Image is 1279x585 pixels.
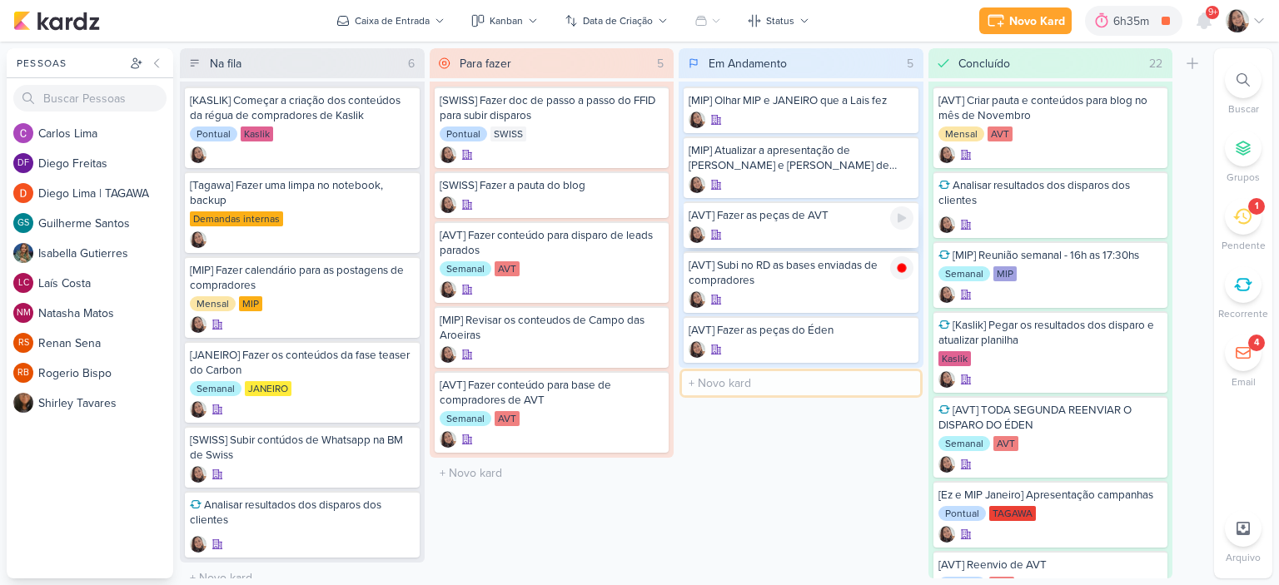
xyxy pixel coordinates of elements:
img: Sharlene Khoury [938,526,955,543]
input: + Novo kard [433,461,671,485]
img: Sharlene Khoury [938,456,955,473]
div: SWISS [490,126,526,141]
span: 9+ [1208,6,1217,19]
input: Buscar Pessoas [13,85,167,112]
div: Criador(a): Sharlene Khoury [190,401,207,418]
div: [AVT] TODA SEGUNDA REENVIAR O DISPARO DO ÉDEN [938,403,1163,433]
div: Criador(a): Sharlene Khoury [440,196,456,213]
img: Sharlene Khoury [190,316,207,333]
div: [KASLIK] Começar a criação dos conteúdos da régua de compradores de Kaslik [190,93,415,123]
div: 1 [1255,200,1258,213]
div: Semanal [938,436,990,451]
div: [AVT] Subi no RD as bases enviadas de compradores [689,258,913,288]
div: Analisar resultados dos disparos dos clientes [938,178,1163,208]
div: [JANEIRO] Fazer os conteúdos da fase teaser do Carbon [190,348,415,378]
img: Diego Lima | TAGAWA [13,183,33,203]
div: Demandas internas [190,211,283,226]
p: Buscar [1228,102,1259,117]
img: Sharlene Khoury [938,286,955,303]
p: Grupos [1227,170,1260,185]
div: [MIP] Atualizar a apresentação de MIP e Janeior de resultados e enviar para o Gustavo e Marcos [689,143,913,173]
img: Sharlene Khoury [938,146,955,163]
img: Sharlene Khoury [689,226,705,243]
img: Sharlene Khoury [440,431,456,448]
div: [AVT] Reenvio de AVT [938,558,1163,573]
div: Criador(a): Sharlene Khoury [190,231,207,248]
div: Criador(a): Sharlene Khoury [938,371,955,388]
div: S h i r l e y T a v a r e s [38,394,173,412]
div: 5 [900,55,920,72]
div: Criador(a): Sharlene Khoury [689,341,705,358]
div: Criador(a): Sharlene Khoury [440,146,456,163]
img: Carlos Lima [13,123,33,143]
button: Novo Kard [979,7,1072,34]
p: Recorrente [1218,306,1268,321]
div: Analisar resultados dos disparos dos clientes [190,498,415,528]
div: Pontual [190,126,237,141]
div: Criador(a): Sharlene Khoury [689,112,705,128]
div: [MIP] Reunião semanal - 16h as 17:30hs [938,248,1163,263]
img: Sharlene Khoury [938,371,955,388]
img: Isabella Gutierres [13,243,33,263]
div: Ligar relógio [890,206,913,230]
div: [AVT] Criar pauta e conteúdos para blog no mês de Novembro [938,93,1163,123]
div: [AVT] Fazer conteúdo para disparo de leads parados [440,228,664,258]
img: Sharlene Khoury [190,146,207,163]
div: Mensal [938,126,984,141]
p: GS [17,219,29,228]
div: Kaslik [938,351,971,366]
div: Natasha Matos [13,303,33,323]
div: Pontual [938,506,986,521]
div: [MIP] Fazer calendário para as postagens de compradores [190,263,415,293]
img: Sharlene Khoury [689,112,705,128]
div: [Ez e MIP Janeiro] Apresentação campanhas [938,488,1163,503]
p: DF [17,159,29,168]
img: Sharlene Khoury [440,146,456,163]
img: Shirley Tavares [13,393,33,413]
div: Semanal [440,411,491,426]
img: Sharlene Khoury [689,176,705,193]
div: Pessoas [13,56,127,71]
p: Arquivo [1226,550,1261,565]
div: 5 [650,55,670,72]
div: G u i l h e r m e S a n t o s [38,215,173,232]
div: [SWISS] Fazer doc de passo a passo do FFID para subir disparos [440,93,664,123]
div: Criador(a): Sharlene Khoury [689,226,705,243]
div: Diego Freitas [13,153,33,173]
div: Criador(a): Sharlene Khoury [938,286,955,303]
img: Sharlene Khoury [1226,9,1249,32]
p: Pendente [1222,238,1266,253]
img: Sharlene Khoury [190,466,207,483]
div: Kaslik [241,126,273,141]
p: RS [18,339,29,348]
div: Pontual [440,126,487,141]
div: [MIP] Revisar os conteudos de Campo das Aroeiras [440,313,664,343]
div: Criador(a): Sharlene Khoury [440,346,456,363]
div: JANEIRO [245,381,291,396]
div: Novo Kard [1009,12,1065,30]
div: MIP [239,296,262,311]
p: NM [17,309,31,318]
div: [Tagawa] Fazer uma limpa no notebook, backup [190,178,415,208]
div: [SWISS] Subir contúdos de Whatsapp na BM de Swiss [190,433,415,463]
div: TAGAWA [989,506,1036,521]
div: [SWISS] Fazer a pauta do blog [440,178,664,193]
img: Sharlene Khoury [440,196,456,213]
div: Criador(a): Sharlene Khoury [938,146,955,163]
div: Criador(a): Sharlene Khoury [938,526,955,543]
div: Semanal [938,266,990,281]
div: AVT [495,411,520,426]
div: Criador(a): Sharlene Khoury [190,466,207,483]
div: [AVT] Fazer as peças de AVT [689,208,913,223]
div: MIP [993,266,1017,281]
div: Guilherme Santos [13,213,33,233]
div: Criador(a): Sharlene Khoury [938,456,955,473]
div: Criador(a): Sharlene Khoury [689,291,705,308]
div: 6h35m [1113,12,1154,30]
div: Criador(a): Sharlene Khoury [689,176,705,193]
div: Criador(a): Sharlene Khoury [190,536,207,553]
img: Sharlene Khoury [689,291,705,308]
img: Sharlene Khoury [440,346,456,363]
img: Sharlene Khoury [689,341,705,358]
div: [AVT] Fazer as peças do Éden [689,323,913,338]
